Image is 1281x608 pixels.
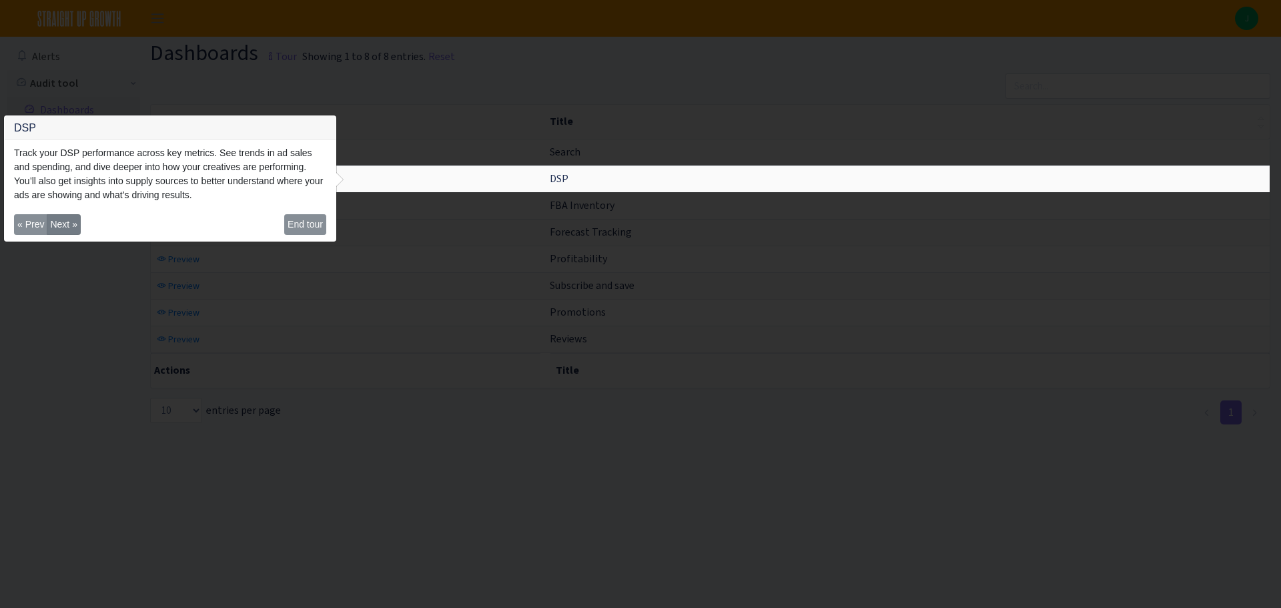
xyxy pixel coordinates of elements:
button: End tour [284,214,326,235]
button: Next » [47,214,80,235]
div: Track your DSP performance across key metrics. See trends in ad sales and spending, and dive deep... [5,140,336,208]
button: « Prev [14,214,47,235]
h3: DSP [5,116,336,140]
span: DSP [550,172,568,186]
